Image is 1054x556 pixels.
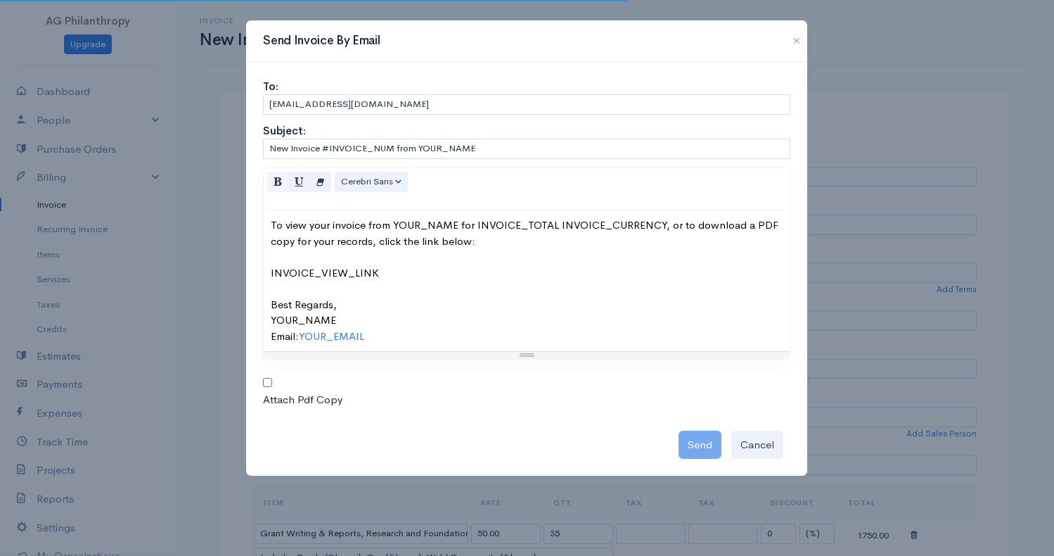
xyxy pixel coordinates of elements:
h3: Send Invoice By Email [263,32,380,50]
button: Bold (CTRL+B) [267,172,289,192]
button: Remove Font Style (CTRL+\) [309,172,331,192]
input: Email [263,94,790,115]
button: Font Family [335,172,408,192]
div: Resize [264,352,790,358]
div: To view your invoice from YOUR_NAME for INVOICE_TOTAL INVOICE_CURRENCY, or to download a PDF copy... [271,217,783,344]
a: YOUR_EMAIL [299,329,364,343]
strong: Subject: [263,124,306,137]
span: Cerebri Sans [341,175,393,187]
button: Cancel [731,431,783,460]
button: Underline (CTRL+U) [288,172,310,192]
div: Attach Pdf Copy [263,392,790,408]
strong: To: [263,80,278,93]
